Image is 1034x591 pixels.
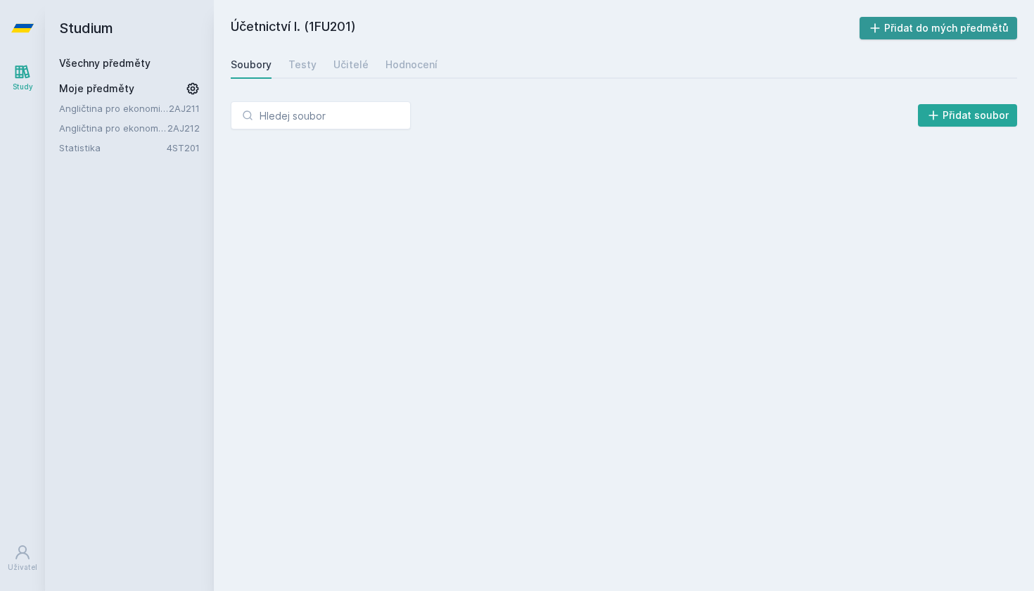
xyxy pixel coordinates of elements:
[167,122,200,134] a: 2AJ212
[333,58,369,72] div: Učitelé
[167,142,200,153] a: 4ST201
[385,58,438,72] div: Hodnocení
[59,82,134,96] span: Moje předměty
[860,17,1018,39] button: Přidat do mých předmětů
[59,57,151,69] a: Všechny předměty
[169,103,200,114] a: 2AJ211
[59,141,167,155] a: Statistika
[13,82,33,92] div: Study
[231,101,411,129] input: Hledej soubor
[918,104,1018,127] button: Přidat soubor
[3,537,42,580] a: Uživatel
[288,51,317,79] a: Testy
[231,58,272,72] div: Soubory
[59,101,169,115] a: Angličtina pro ekonomická studia 1 (B2/C1)
[3,56,42,99] a: Study
[59,121,167,135] a: Angličtina pro ekonomická studia 2 (B2/C1)
[231,17,860,39] h2: Účetnictví I. (1FU201)
[231,51,272,79] a: Soubory
[333,51,369,79] a: Učitelé
[385,51,438,79] a: Hodnocení
[288,58,317,72] div: Testy
[8,562,37,573] div: Uživatel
